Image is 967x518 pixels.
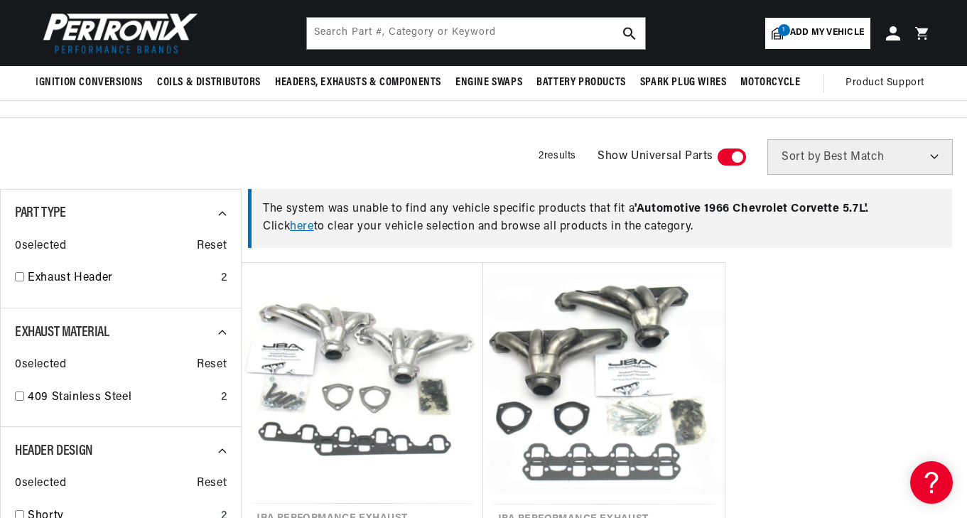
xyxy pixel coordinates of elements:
summary: Battery Products [529,66,633,99]
summary: Motorcycle [733,66,807,99]
span: Header Design [15,444,93,458]
span: Product Support [846,75,924,91]
span: Add my vehicle [790,26,864,40]
span: Battery Products [536,75,626,90]
a: Exhaust Header [28,269,215,288]
span: 2 results [539,151,576,161]
span: 0 selected [15,475,66,493]
span: Show Universal Parts [598,148,713,166]
img: Pertronix [36,9,199,58]
input: Search Part #, Category or Keyword [307,18,645,49]
select: Sort by [767,139,953,175]
div: 2 [221,269,227,288]
a: 1Add my vehicle [765,18,870,49]
span: Exhaust Material [15,325,109,340]
span: Reset [197,237,227,256]
span: Sort by [782,151,821,163]
summary: Product Support [846,66,931,100]
span: Engine Swaps [455,75,522,90]
a: 409 Stainless Steel [28,389,215,407]
summary: Ignition Conversions [36,66,150,99]
button: search button [614,18,645,49]
summary: Spark Plug Wires [633,66,734,99]
span: Part Type [15,206,65,220]
span: Reset [197,356,227,374]
span: Coils & Distributors [157,75,261,90]
span: Headers, Exhausts & Components [275,75,441,90]
span: Spark Plug Wires [640,75,727,90]
span: Ignition Conversions [36,75,143,90]
span: 1 [778,24,790,36]
span: Reset [197,475,227,493]
span: Motorcycle [740,75,800,90]
a: here [290,221,313,232]
div: The system was unable to find any vehicle specific products that fit a Click to clear your vehicl... [248,189,952,248]
summary: Engine Swaps [448,66,529,99]
span: ' Automotive 1966 Chevrolet Corvette 5.7L '. [634,203,868,215]
summary: Headers, Exhausts & Components [268,66,448,99]
summary: Coils & Distributors [150,66,268,99]
span: 0 selected [15,237,66,256]
span: 0 selected [15,356,66,374]
div: 2 [221,389,227,407]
